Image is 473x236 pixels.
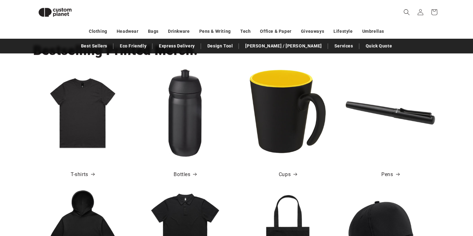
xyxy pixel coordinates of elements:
a: Cups [279,170,297,179]
a: Services [331,41,356,52]
a: Lifestyle [333,26,353,37]
img: Custom Planet [33,2,77,22]
a: Design Tool [204,41,236,52]
a: [PERSON_NAME] / [PERSON_NAME] [242,41,325,52]
a: Headwear [117,26,139,37]
a: Eco Friendly [117,41,150,52]
img: Oli 360 ml ceramic mug with handle [243,68,333,158]
a: Giveaways [301,26,324,37]
img: HydroFlex™ 500 ml squeezy sport bottle [140,68,230,158]
a: Express Delivery [156,41,198,52]
summary: Search [400,5,414,19]
a: Tech [240,26,251,37]
a: Quick Quote [363,41,395,52]
a: Umbrellas [362,26,384,37]
a: Clothing [89,26,107,37]
a: Best Sellers [78,41,110,52]
a: Pens & Writing [199,26,231,37]
iframe: Chat Widget [366,169,473,236]
a: Drinkware [168,26,190,37]
a: Bags [148,26,159,37]
a: T-shirts [71,170,94,179]
a: Office & Paper [260,26,291,37]
a: Bottles [174,170,196,179]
